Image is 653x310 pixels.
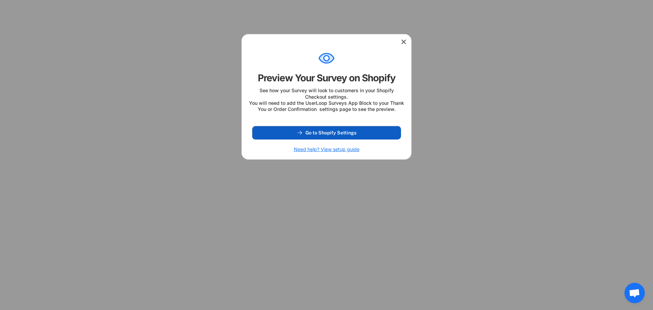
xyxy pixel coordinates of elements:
div: Open chat [624,283,645,303]
h6: Need help? View setup guide [294,146,359,152]
span: Go to Shopify Settings [305,130,356,135]
button: Go to Shopify Settings [252,126,401,140]
div: Preview Your Survey on Shopify [258,72,396,84]
div: See how your Survey will look to customers in your Shopify Checkout settings. You will need to ad... [249,87,404,112]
